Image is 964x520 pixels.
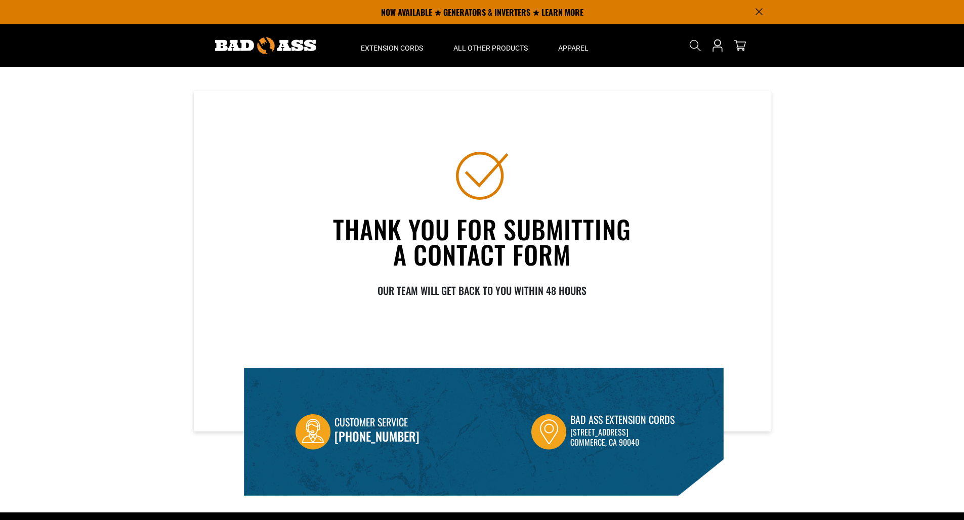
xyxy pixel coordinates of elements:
span: Extension Cords [361,44,423,53]
p: [STREET_ADDRESS] Commerce, CA 90040 [570,427,675,447]
summary: Search [687,37,703,54]
span: Apparel [558,44,589,53]
div: Customer Service [334,414,420,431]
summary: All Other Products [438,24,543,67]
img: Bad Ass Extension Cords [215,37,316,54]
div: OUR TEAM WILL GET BACK TO YOU WITHIN 48 HOURS [329,283,635,298]
h3: THANK YOU FOR SUBMITTING A CONTACT FORM [329,212,635,271]
summary: Extension Cords [346,24,438,67]
a: [PHONE_NUMBER] [334,427,420,445]
summary: Apparel [543,24,604,67]
span: All Other Products [453,44,528,53]
div: Bad Ass Extension Cords [570,412,675,427]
